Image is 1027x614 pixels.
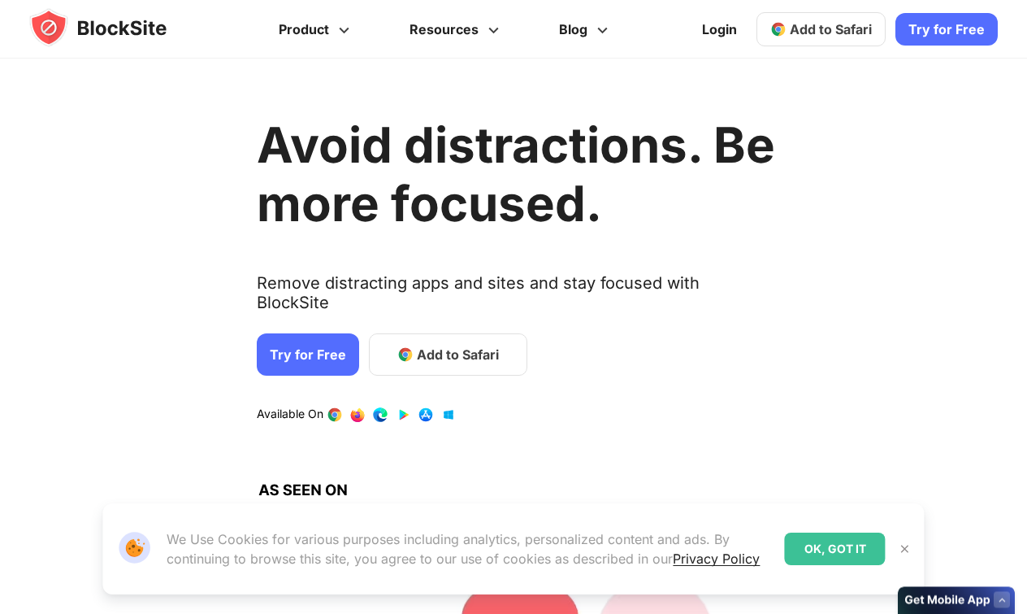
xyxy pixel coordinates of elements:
h1: Avoid distractions. Be more focused. [257,115,775,233]
a: Try for Free [895,13,998,46]
text: Available On [257,407,323,423]
text: Remove distracting apps and sites and stay focused with BlockSite [257,273,775,325]
div: OK, GOT IT [785,533,886,565]
button: Close [895,538,916,560]
a: Add to Safari [756,12,886,46]
img: blocksite-icon.5d769676.svg [29,8,198,47]
img: chrome-icon.svg [770,21,786,37]
span: Add to Safari [790,21,872,37]
a: Privacy Policy [673,551,760,567]
a: Login [692,10,747,49]
img: Close [899,542,912,555]
a: Add to Safari [369,333,527,376]
p: We Use Cookies for various purposes including analytics, personalized content and ads. By continu... [167,529,771,568]
span: Add to Safari [417,345,499,364]
a: Try for Free [257,333,359,376]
